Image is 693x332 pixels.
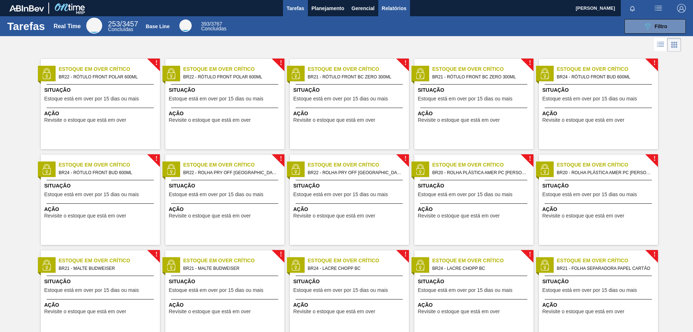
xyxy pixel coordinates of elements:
[404,156,406,161] span: !
[169,110,283,117] span: Ação
[557,161,658,169] span: Estoque em Over Crítico
[557,73,652,81] span: BR24 - RÓTULO FRONT BUD 600ML
[557,65,658,73] span: Estoque em Over Crítico
[290,260,301,271] img: status
[108,26,133,32] span: Concluídas
[418,192,513,197] span: Estoque está em over por 15 dias ou mais
[179,20,192,32] div: Base Line
[201,21,209,27] span: 393
[557,264,652,272] span: BR21 - FOLHA SEPARADORA PAPEL CARTÃO
[44,96,139,102] span: Estoque está em over por 15 dias ou mais
[418,182,532,190] span: Situação
[44,182,158,190] span: Situação
[655,23,667,29] span: Filtro
[169,192,263,197] span: Estoque está em over por 15 dias ou mais
[308,73,403,81] span: BR21 - RÓTULO FRONT BC ZERO 300ML
[308,65,409,73] span: Estoque em Over Crítico
[293,192,388,197] span: Estoque está em over por 15 dias ou mais
[293,278,407,285] span: Situação
[146,23,170,29] div: Base Line
[542,288,637,293] span: Estoque está em over por 15 dias ou mais
[7,22,45,30] h1: Tarefas
[415,164,426,175] img: status
[166,260,176,271] img: status
[169,182,283,190] span: Situação
[418,213,500,219] span: Revisite o estoque que está em over
[166,68,176,79] img: status
[59,73,154,81] span: BR22 - RÓTULO FRONT POLAR 600ML
[308,169,403,177] span: BR22 - ROLHA PRY OFF ANTARCTICA 300ML
[44,213,126,219] span: Revisite o estoque que está em over
[293,206,407,213] span: Ação
[59,257,160,264] span: Estoque em Over Crítico
[404,252,406,257] span: !
[653,156,655,161] span: !
[9,5,44,12] img: TNhmsLtSVTkK8tSr43FrP2fwEKptu5GPRR3wAAAABJRU5ErkJggg==
[654,38,667,52] div: Visão em Lista
[183,169,279,177] span: BR22 - ROLHA PRY OFF ANTARCTICA 300ML
[44,206,158,213] span: Ação
[557,257,658,264] span: Estoque em Over Crítico
[44,86,158,94] span: Situação
[418,110,532,117] span: Ação
[169,301,283,309] span: Ação
[308,257,409,264] span: Estoque em Over Crítico
[418,288,513,293] span: Estoque está em over por 15 dias ou mais
[108,20,138,28] span: / 3457
[293,110,407,117] span: Ação
[542,278,656,285] span: Situação
[418,206,532,213] span: Ação
[293,86,407,94] span: Situação
[557,169,652,177] span: BR20 - ROLHA PLÁSTICA AMER PC SHORT
[539,68,550,79] img: status
[382,4,406,13] span: Relatórios
[44,288,139,293] span: Estoque está em over por 15 dias ou mais
[59,264,154,272] span: BR21 - MALTE BUDWEISER
[418,301,532,309] span: Ação
[415,260,426,271] img: status
[201,26,226,31] span: Concluídas
[432,73,528,81] span: BR21 - RÓTULO FRONT BC ZERO 300ML
[169,117,251,123] span: Revisite o estoque que está em over
[542,206,656,213] span: Ação
[539,260,550,271] img: status
[290,164,301,175] img: status
[169,206,283,213] span: Ação
[155,60,157,66] span: !
[166,164,176,175] img: status
[53,23,80,30] div: Real Time
[432,264,528,272] span: BR24 - LACRE CHOPP BC
[542,301,656,309] span: Ação
[280,156,282,161] span: !
[677,4,686,13] img: Logout
[415,68,426,79] img: status
[418,117,500,123] span: Revisite o estoque que está em over
[183,257,284,264] span: Estoque em Over Crítico
[308,264,403,272] span: BR24 - LACRE CHOPP BC
[155,252,157,257] span: !
[280,60,282,66] span: !
[155,156,157,161] span: !
[542,213,624,219] span: Revisite o estoque que está em over
[418,278,532,285] span: Situação
[529,252,531,257] span: !
[108,20,120,28] span: 253
[44,110,158,117] span: Ação
[654,4,663,13] img: userActions
[44,117,126,123] span: Revisite o estoque que está em over
[352,4,375,13] span: Gerencial
[169,86,283,94] span: Situação
[293,301,407,309] span: Ação
[667,38,681,52] div: Visão em Cards
[169,278,283,285] span: Situação
[432,169,528,177] span: BR20 - ROLHA PLÁSTICA AMER PC SHORT
[201,21,222,27] span: / 3767
[542,309,624,314] span: Revisite o estoque que está em over
[44,192,139,197] span: Estoque está em over por 15 dias ou mais
[287,4,304,13] span: Tarefas
[169,288,263,293] span: Estoque está em over por 15 dias ou mais
[41,68,52,79] img: status
[293,213,375,219] span: Revisite o estoque que está em over
[108,21,138,32] div: Real Time
[432,65,533,73] span: Estoque em Over Crítico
